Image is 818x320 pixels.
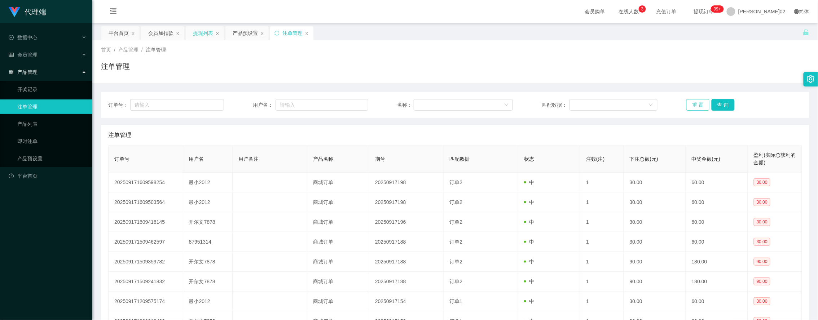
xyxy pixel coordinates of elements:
td: 90.00 [624,252,686,272]
td: 20250917188 [369,272,444,292]
sup: 1216 [711,5,724,13]
td: 20250917198 [369,192,444,212]
td: 商城订单 [307,252,369,272]
td: 开尔文7878 [183,252,233,272]
font: 中 [529,279,534,284]
td: 20250917188 [369,252,444,272]
td: 30.00 [624,232,686,252]
td: 1 [580,173,624,192]
td: 180.00 [686,252,748,272]
span: 订单号 [114,156,129,162]
span: 注单管理 [108,131,131,139]
h1: 注单管理 [101,61,130,72]
td: 1 [580,292,624,311]
td: 202509171509359782 [109,252,183,272]
a: 产品预设置 [17,151,87,166]
td: 1 [580,272,624,292]
td: 1 [580,252,624,272]
td: 60.00 [686,173,748,192]
span: 30.00 [754,297,770,305]
span: 状态 [524,156,534,162]
td: 最小2012 [183,173,233,192]
a: 代理端 [9,9,46,14]
td: 60.00 [686,212,748,232]
span: 订单2 [450,239,463,245]
td: 202509171609416145 [109,212,183,232]
i: 图标： 同步 [274,31,280,36]
span: / [141,47,143,53]
sup: 3 [639,5,646,13]
span: 订单2 [450,219,463,225]
td: 60.00 [686,292,748,311]
td: 商城订单 [307,173,369,192]
td: 20250917188 [369,232,444,252]
td: 开尔文7878 [183,272,233,292]
span: 期号 [375,156,385,162]
span: 盈利(实际总获利的金额) [754,152,796,165]
i: 图标： 关闭 [260,31,264,36]
font: 产品管理 [17,69,38,75]
font: 简体 [799,9,809,14]
td: 1 [580,232,624,252]
td: 202509171609598254 [109,173,183,192]
input: 请输入 [276,99,369,111]
div: 产品预设置 [233,26,258,40]
td: 30.00 [624,292,686,311]
span: 下注总额(元) [630,156,658,162]
td: 商城订单 [307,212,369,232]
td: 1 [580,192,624,212]
span: 订单2 [450,179,463,185]
span: 30.00 [754,178,770,186]
td: 30.00 [624,192,686,212]
td: 202509171509462597 [109,232,183,252]
span: 订单号： [108,101,130,109]
font: 提现订单 [694,9,714,14]
td: 30.00 [624,212,686,232]
i: 图标： check-circle-o [9,35,14,40]
td: 90.00 [624,272,686,292]
span: 产品管理 [118,47,138,53]
td: 202509171609503564 [109,192,183,212]
td: 60.00 [686,192,748,212]
td: 商城订单 [307,192,369,212]
span: 用户名 [189,156,204,162]
td: 20250917196 [369,212,444,232]
a: 图标： 仪表板平台首页 [9,169,87,183]
a: 即时注单 [17,134,87,148]
td: 商城订单 [307,232,369,252]
td: 商城订单 [307,272,369,292]
i: 图标： 解锁 [803,29,809,36]
font: 在线人数 [619,9,639,14]
span: 订单2 [450,259,463,265]
font: 中 [529,199,534,205]
input: 请输入 [130,99,224,111]
span: 用户备注 [238,156,259,162]
span: 订单2 [450,199,463,205]
td: 60.00 [686,232,748,252]
a: 注单管理 [17,99,87,114]
div: 会员加扣款 [148,26,173,40]
i: 图标： 向下 [504,103,509,108]
button: 重 置 [686,99,709,111]
span: 注单管理 [146,47,166,53]
img: logo.9652507e.png [9,7,20,17]
i: 图标： menu-fold [101,0,126,23]
i: 图标： 设置 [807,75,815,83]
span: 名称： [397,101,414,109]
i: 图标： 关闭 [305,31,309,36]
a: 开奖记录 [17,82,87,97]
span: 90.00 [754,258,770,266]
span: 90.00 [754,277,770,285]
span: 匹配数据 [450,156,470,162]
font: 充值订单 [656,9,676,14]
span: 订单2 [450,279,463,284]
font: 中 [529,219,534,225]
td: 180.00 [686,272,748,292]
font: 中 [529,239,534,245]
i: 图标： AppStore-O [9,70,14,75]
span: 订单1 [450,298,463,304]
span: 30.00 [754,238,770,246]
i: 图标： global [794,9,799,14]
button: 查 询 [712,99,735,111]
font: 中 [529,259,534,265]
